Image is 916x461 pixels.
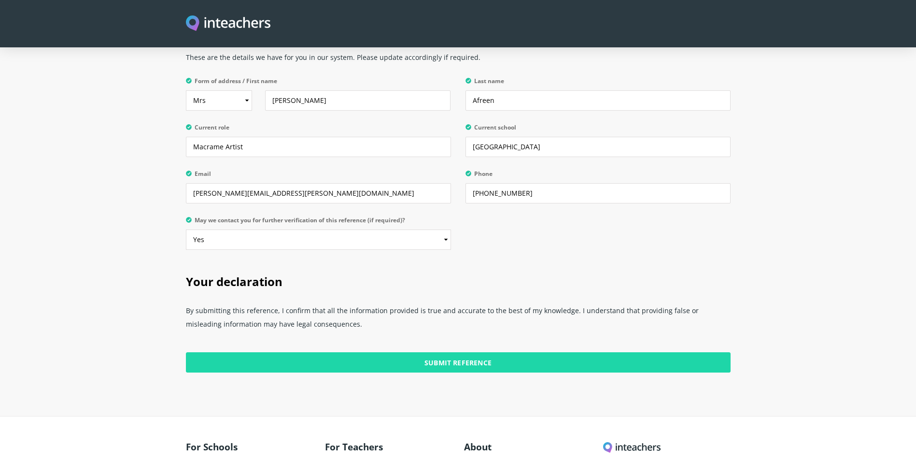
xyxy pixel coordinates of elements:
[186,15,271,32] a: Visit this site's homepage
[325,437,452,457] h3: For Teachers
[186,437,293,457] h3: For Schools
[186,124,451,137] label: Current role
[186,300,731,341] p: By submitting this reference, I confirm that all the information provided is true and accurate to...
[186,171,451,183] label: Email
[186,274,282,289] span: Your declaration
[186,352,731,373] input: Submit Reference
[186,217,451,230] label: May we contact you for further verification of this reference (if required)?
[465,171,731,183] label: Phone
[464,437,592,457] h3: About
[465,78,731,90] label: Last name
[186,78,451,90] label: Form of address / First name
[603,437,731,457] h3: Inteachers
[186,15,271,32] img: Inteachers
[186,47,731,74] p: These are the details we have for you in our system. Please update accordingly if required.
[465,124,731,137] label: Current school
